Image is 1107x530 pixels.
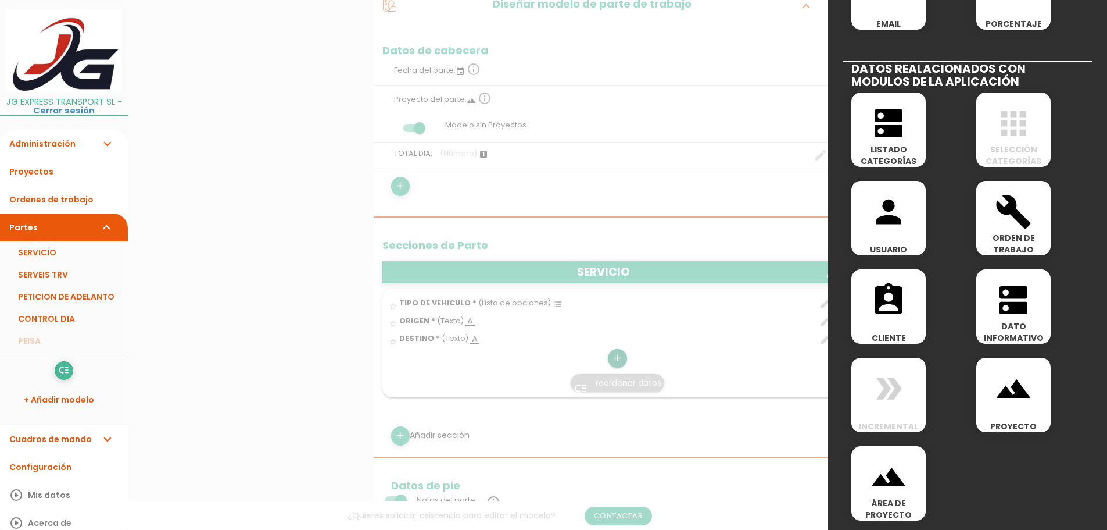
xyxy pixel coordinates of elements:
span: ORDEN DE TRABAJO [976,232,1051,255]
i: dns [995,282,1032,319]
span: SELECCIÓN CATEGORÍAS [976,144,1051,167]
span: LISTADO CATEGORÍAS [851,144,926,167]
i: assignment_ind [870,282,907,319]
span: PROYECTO [976,421,1051,432]
i: landscape [870,458,907,496]
i: dns [870,105,907,142]
h2: DATOS REALACIONADOS CON MODULOS DE LA APLICACIÓN [843,61,1092,88]
span: PORCENTAJE [976,18,1051,30]
i: apps [995,105,1032,142]
i: person [870,193,907,230]
i: build [995,193,1032,230]
span: CLIENTE [851,332,926,344]
i: double_arrow [870,370,907,407]
span: DATO INFORMATIVO [976,321,1051,344]
span: INCREMENTAL [851,421,926,432]
i: landscape [995,370,1032,407]
span: USUARIO [851,244,926,255]
span: ÁREA DE PROYECTO [851,497,926,521]
span: EMAIL [851,18,926,30]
